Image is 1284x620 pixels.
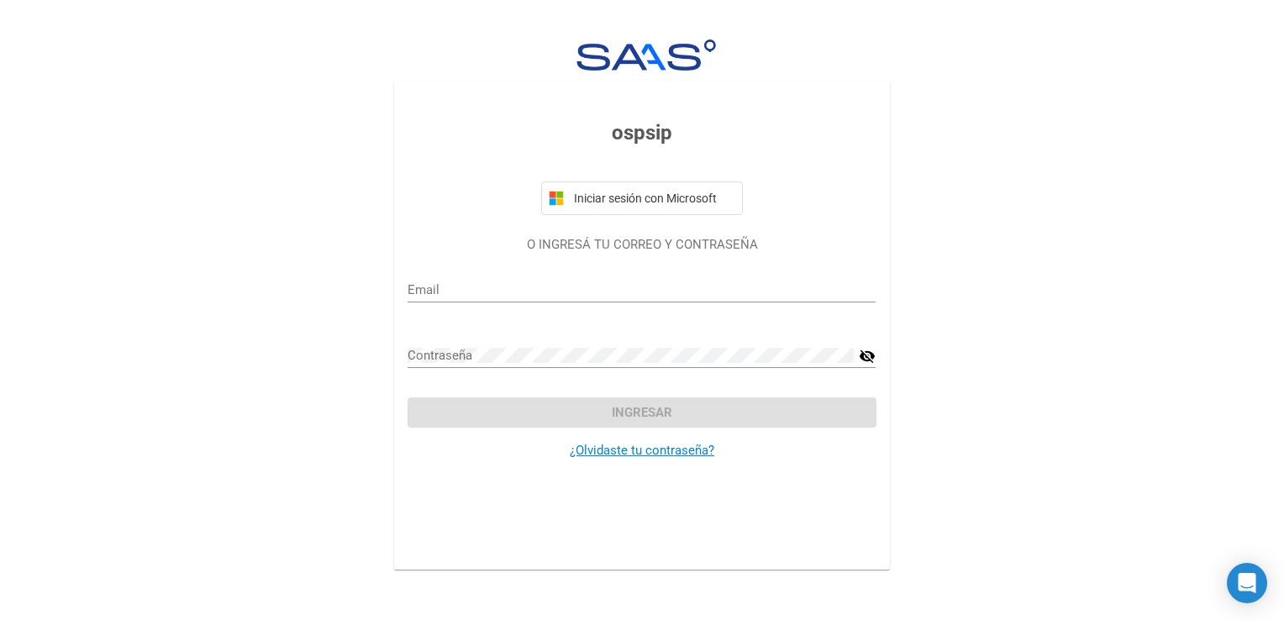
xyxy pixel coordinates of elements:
[541,181,743,215] button: Iniciar sesión con Microsoft
[859,346,876,366] mat-icon: visibility_off
[1227,563,1267,603] div: Open Intercom Messenger
[612,405,672,420] span: Ingresar
[570,443,714,458] a: ¿Olvidaste tu contraseña?
[408,118,876,148] h3: ospsip
[571,192,735,205] span: Iniciar sesión con Microsoft
[408,397,876,428] button: Ingresar
[408,235,876,255] p: O INGRESÁ TU CORREO Y CONTRASEÑA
